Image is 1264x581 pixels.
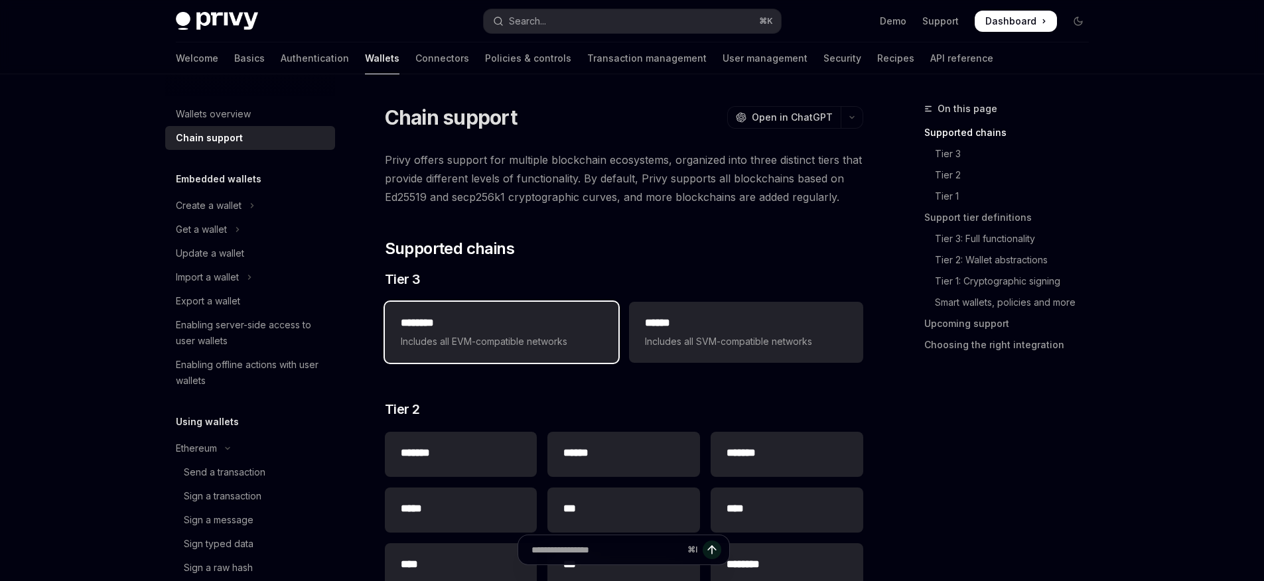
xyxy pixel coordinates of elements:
div: Wallets overview [176,106,251,122]
a: Recipes [877,42,914,74]
a: Chain support [165,126,335,150]
button: Toggle Get a wallet section [165,218,335,241]
div: Create a wallet [176,198,242,214]
span: Privy offers support for multiple blockchain ecosystems, organized into three distinct tiers that... [385,151,863,206]
button: Toggle Create a wallet section [165,194,335,218]
a: Enabling server-side access to user wallets [165,313,335,353]
div: Import a wallet [176,269,239,285]
input: Ask a question... [531,535,682,564]
a: Upcoming support [924,313,1099,334]
div: Sign a raw hash [184,560,253,576]
a: Tier 3: Full functionality [924,228,1099,249]
a: **** *Includes all SVM-compatible networks [629,302,863,363]
div: Send a transaction [184,464,265,480]
span: ⌘ K [759,16,773,27]
div: Ethereum [176,440,217,456]
a: Sign typed data [165,532,335,556]
a: Connectors [415,42,469,74]
a: Support tier definitions [924,207,1099,228]
a: API reference [930,42,993,74]
a: Basics [234,42,265,74]
span: Supported chains [385,238,514,259]
div: Chain support [176,130,243,146]
span: Includes all EVM-compatible networks [401,334,602,350]
a: Welcome [176,42,218,74]
a: Sign a message [165,508,335,532]
img: dark logo [176,12,258,31]
div: Search... [509,13,546,29]
div: Sign a transaction [184,488,261,504]
span: Tier 2 [385,400,420,419]
a: Tier 1 [924,186,1099,207]
button: Toggle dark mode [1068,11,1089,32]
a: Authentication [281,42,349,74]
a: Send a transaction [165,460,335,484]
a: Transaction management [587,42,707,74]
button: Toggle Ethereum section [165,436,335,460]
a: Sign a raw hash [165,556,335,580]
span: Includes all SVM-compatible networks [645,334,847,350]
a: User management [723,42,808,74]
a: Tier 2 [924,164,1099,186]
button: Send message [703,541,721,559]
div: Enabling server-side access to user wallets [176,317,327,349]
span: Dashboard [985,15,1036,28]
a: Enabling offline actions with user wallets [165,353,335,393]
a: Sign a transaction [165,484,335,508]
button: Open search [484,9,781,33]
div: Update a wallet [176,245,244,261]
span: Tier 3 [385,270,421,289]
a: Smart wallets, policies and more [924,292,1099,313]
h5: Using wallets [176,414,239,430]
a: Tier 3 [924,143,1099,164]
a: Update a wallet [165,241,335,265]
h5: Embedded wallets [176,171,261,187]
a: Security [823,42,861,74]
div: Sign a message [184,512,253,528]
a: Wallets overview [165,102,335,126]
a: Policies & controls [485,42,571,74]
a: Dashboard [975,11,1057,32]
div: Export a wallet [176,293,240,309]
a: Supported chains [924,122,1099,143]
button: Open in ChatGPT [727,106,841,129]
a: Support [922,15,959,28]
div: Enabling offline actions with user wallets [176,357,327,389]
a: Choosing the right integration [924,334,1099,355]
button: Toggle Import a wallet section [165,265,335,289]
a: Demo [880,15,906,28]
span: On this page [938,101,997,117]
a: **** ***Includes all EVM-compatible networks [385,302,618,363]
a: Tier 2: Wallet abstractions [924,249,1099,271]
a: Wallets [365,42,399,74]
span: Open in ChatGPT [752,111,833,124]
a: Export a wallet [165,289,335,313]
h1: Chain support [385,105,517,129]
div: Sign typed data [184,536,253,552]
div: Get a wallet [176,222,227,237]
a: Tier 1: Cryptographic signing [924,271,1099,292]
